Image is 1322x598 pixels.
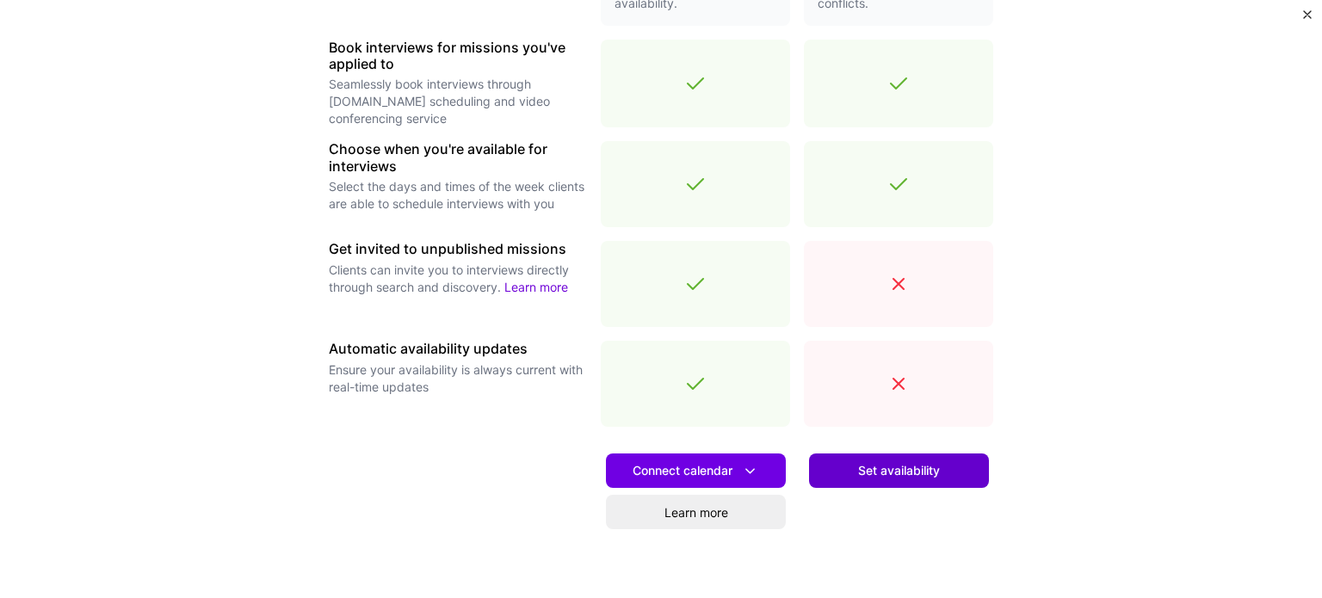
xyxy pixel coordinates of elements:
[329,361,587,396] p: Ensure your availability is always current with real-time updates
[329,178,587,213] p: Select the days and times of the week clients are able to schedule interviews with you
[633,462,759,480] span: Connect calendar
[741,462,759,480] i: icon DownArrowWhite
[329,76,587,127] p: Seamlessly book interviews through [DOMAIN_NAME] scheduling and video conferencing service
[329,262,587,296] p: Clients can invite you to interviews directly through search and discovery.
[858,462,940,479] span: Set availability
[329,241,587,257] h3: Get invited to unpublished missions
[809,453,989,488] button: Set availability
[329,40,587,72] h3: Book interviews for missions you've applied to
[329,141,587,174] h3: Choose when you're available for interviews
[1303,10,1312,28] button: Close
[606,495,786,529] a: Learn more
[504,280,568,294] a: Learn more
[329,341,587,357] h3: Automatic availability updates
[606,453,786,488] button: Connect calendar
